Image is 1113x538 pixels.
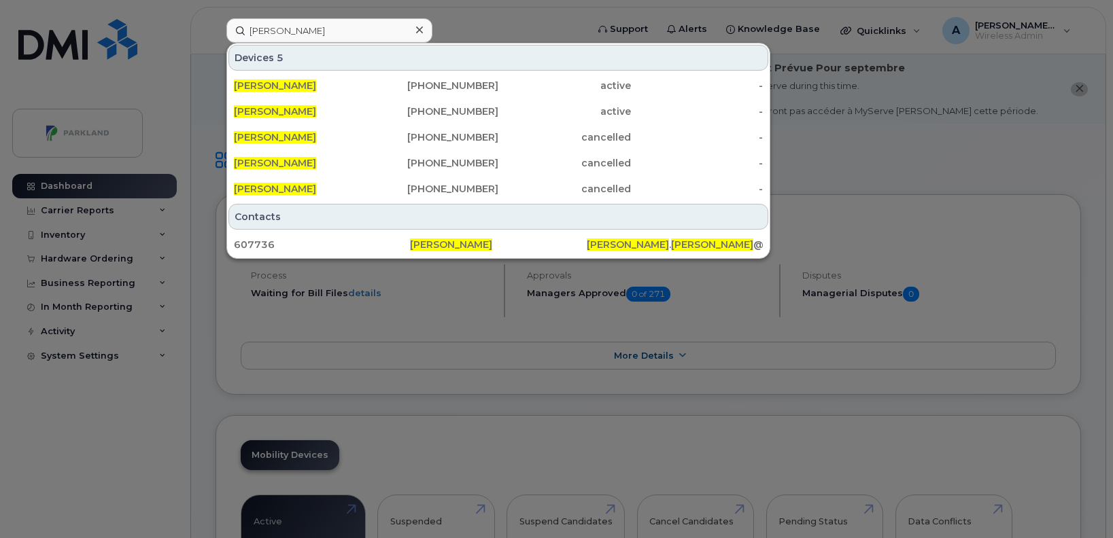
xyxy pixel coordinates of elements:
[228,45,768,71] div: Devices
[234,79,316,92] span: [PERSON_NAME]
[631,105,764,118] div: -
[498,79,631,92] div: active
[631,130,764,144] div: -
[234,131,316,143] span: [PERSON_NAME]
[228,232,768,257] a: 607736[PERSON_NAME][PERSON_NAME].[PERSON_NAME]@[DOMAIN_NAME]
[410,238,492,251] span: [PERSON_NAME]
[228,73,768,98] a: [PERSON_NAME][PHONE_NUMBER]active-
[498,182,631,196] div: cancelled
[366,105,499,118] div: [PHONE_NUMBER]
[498,130,631,144] div: cancelled
[277,51,284,65] span: 5
[366,130,499,144] div: [PHONE_NUMBER]
[366,79,499,92] div: [PHONE_NUMBER]
[587,238,669,251] span: [PERSON_NAME]
[234,105,316,118] span: [PERSON_NAME]
[631,156,764,170] div: -
[671,238,753,251] span: [PERSON_NAME]
[228,125,768,149] a: [PERSON_NAME][PHONE_NUMBER]cancelled-
[498,156,631,170] div: cancelled
[366,182,499,196] div: [PHONE_NUMBER]
[234,238,410,251] div: 607736
[366,156,499,170] div: [PHONE_NUMBER]
[228,177,768,201] a: [PERSON_NAME][PHONE_NUMBER]cancelled-
[228,151,768,175] a: [PERSON_NAME][PHONE_NUMBER]cancelled-
[631,79,764,92] div: -
[498,105,631,118] div: active
[587,238,763,251] div: . @[DOMAIN_NAME]
[234,157,316,169] span: [PERSON_NAME]
[228,99,768,124] a: [PERSON_NAME][PHONE_NUMBER]active-
[234,183,316,195] span: [PERSON_NAME]
[228,204,768,230] div: Contacts
[631,182,764,196] div: -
